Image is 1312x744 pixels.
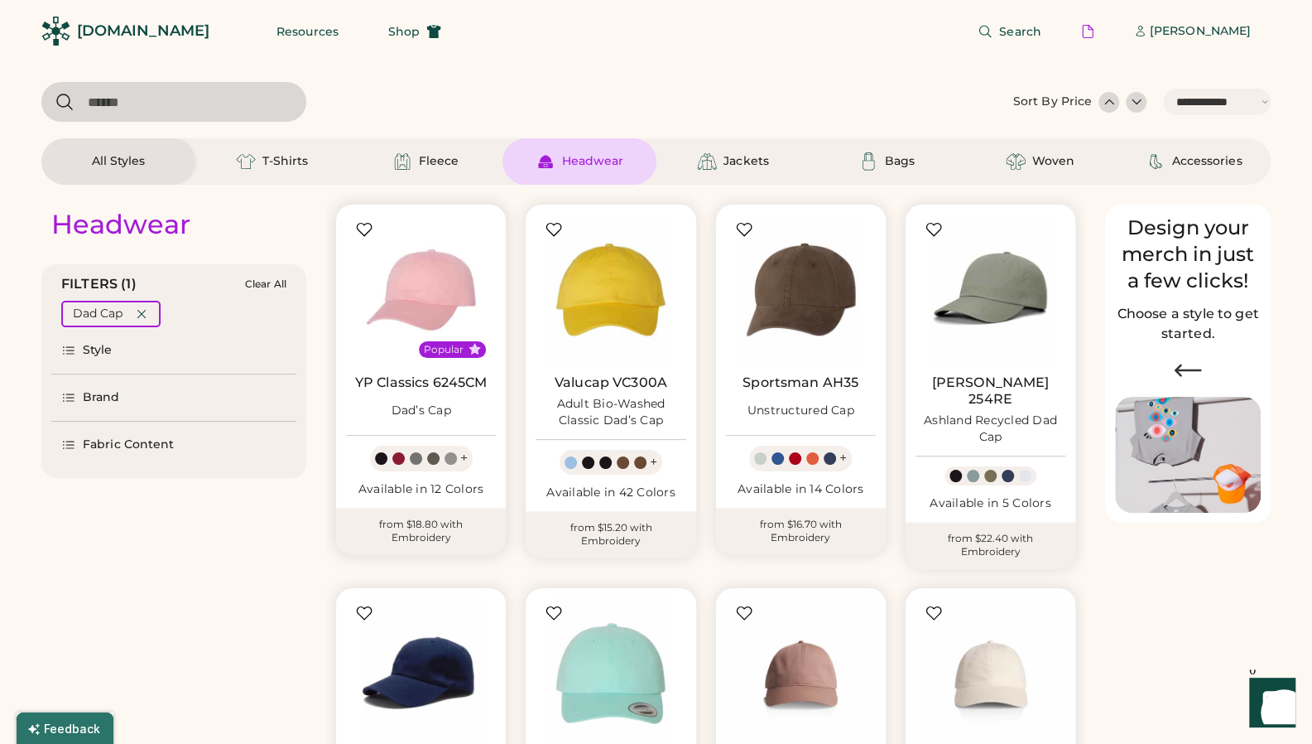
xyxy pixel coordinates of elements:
div: All Styles [92,153,145,170]
div: + [839,449,847,467]
div: Fabric Content [83,437,174,453]
div: Headwear [51,208,190,241]
img: Jackets Icon [697,152,717,172]
div: Available in 5 Colors [916,495,1065,512]
div: [PERSON_NAME] [1150,23,1251,40]
div: Woven [1032,153,1074,170]
img: Richardson 254RE Ashland Recycled Dad Cap [916,215,1065,365]
div: Adult Bio-Washed Classic Dad’s Cap [536,396,685,429]
button: Search [958,15,1061,48]
div: Design your merch in just a few clicks! [1115,215,1261,294]
a: YP Classics 6245CM [355,374,488,391]
div: from $22.40 with Embroidery [906,522,1075,568]
img: Image of Lisa Congdon Eye Print on T-Shirt and Hat [1115,397,1261,514]
a: Sportsman AH35 [743,374,858,391]
div: from $16.70 with Embroidery [716,508,886,554]
div: Style [83,342,113,359]
iframe: Front Chat [1233,669,1305,741]
div: [DOMAIN_NAME] [77,21,209,41]
span: Shop [388,26,420,37]
div: Brand [83,389,120,406]
img: Sportsman AH35 Unstructured Cap [726,215,876,365]
div: + [650,453,657,471]
div: Dad’s Cap [392,403,451,419]
a: [PERSON_NAME] 254RE [916,374,1065,408]
div: Sort By Price [1013,94,1092,110]
img: Headwear Icon [536,152,555,172]
div: Headwear [562,153,623,170]
img: Valucap VC300A Adult Bio-Washed Classic Dad’s Cap [536,215,685,365]
button: Shop [368,15,461,48]
div: + [460,449,468,467]
div: Clear All [245,278,286,290]
div: Bags [885,153,915,170]
button: Resources [257,15,358,48]
div: from $18.80 with Embroidery [336,508,506,554]
img: Accessories Icon [1146,152,1165,172]
div: Unstructured Cap [747,403,854,419]
div: Popular [424,343,464,356]
img: Fleece Icon [392,152,412,172]
img: T-Shirts Icon [236,152,256,172]
span: Search [999,26,1041,37]
div: Ashland Recycled Dad Cap [916,413,1065,446]
div: FILTERS (1) [61,274,137,294]
div: Dad Cap [73,306,123,322]
div: Fleece [419,153,459,170]
h2: Choose a style to get started. [1115,304,1261,344]
img: YP Classics 6245CM Dad’s Cap [346,215,496,365]
a: Valucap VC300A [555,374,667,391]
img: Bags Icon [858,152,878,172]
div: Jackets [723,153,768,170]
button: Popular Style [469,343,481,355]
div: from $15.20 with Embroidery [526,511,695,558]
div: Available in 12 Colors [346,481,496,498]
img: Rendered Logo - Screens [41,17,70,46]
img: Woven Icon [1006,152,1026,172]
div: Available in 42 Colors [536,485,685,501]
div: T-Shirts [262,153,308,170]
div: Available in 14 Colors [726,481,876,498]
div: Accessories [1172,153,1242,170]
